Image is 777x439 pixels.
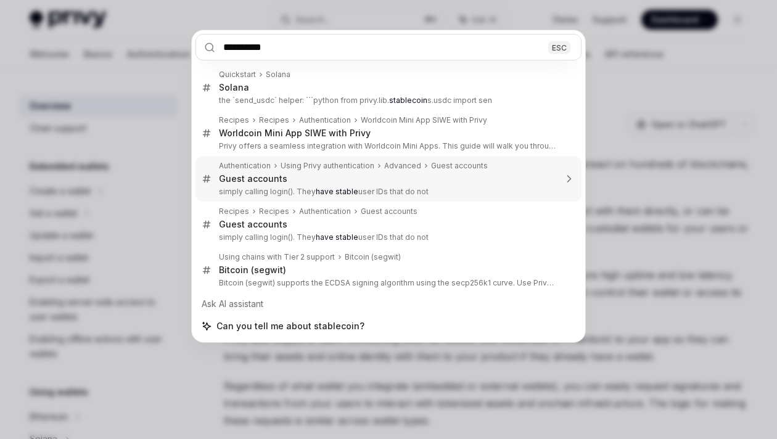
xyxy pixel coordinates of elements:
[259,115,289,125] div: Recipes
[219,96,556,105] p: the `send_usdc` helper: ```python from privy.lib. s.usdc import sen
[219,252,335,262] div: Using chains with Tier 2 support
[384,161,421,171] div: Advanced
[299,115,351,125] div: Authentication
[259,207,289,216] div: Recipes
[316,232,358,242] b: have stable
[219,232,556,242] p: simply calling login(). They user IDs that do not
[219,278,556,288] p: Bitcoin (segwit) supports the ECDSA signing algorithm using the secp256k1 curve. Use Privy's raw sig
[389,96,427,105] b: stablecoin
[219,115,249,125] div: Recipes
[219,161,271,171] div: Authentication
[299,207,351,216] div: Authentication
[195,293,582,315] div: Ask AI assistant
[219,141,556,151] p: Privy offers a seamless integration with Worldcoin Mini Apps. This guide will walk you through integ
[361,115,487,125] div: Worldcoin Mini App SIWE with Privy
[219,70,256,80] div: Quickstart
[219,82,249,93] div: Solana
[361,207,417,216] div: Guest accounts
[219,265,286,276] div: Bitcoin (segwit)
[266,70,290,80] div: Solana
[431,161,488,171] div: Guest accounts
[316,187,358,196] b: have stable
[219,128,371,139] div: Worldcoin Mini App SIWE with Privy
[216,320,364,332] span: Can you tell me about stablecoin?
[345,252,401,262] div: Bitcoin (segwit)
[548,41,570,54] div: ESC
[219,207,249,216] div: Recipes
[219,173,287,184] div: Guest accounts
[281,161,374,171] div: Using Privy authentication
[219,187,556,197] p: simply calling login(). They user IDs that do not
[219,219,287,230] div: Guest accounts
